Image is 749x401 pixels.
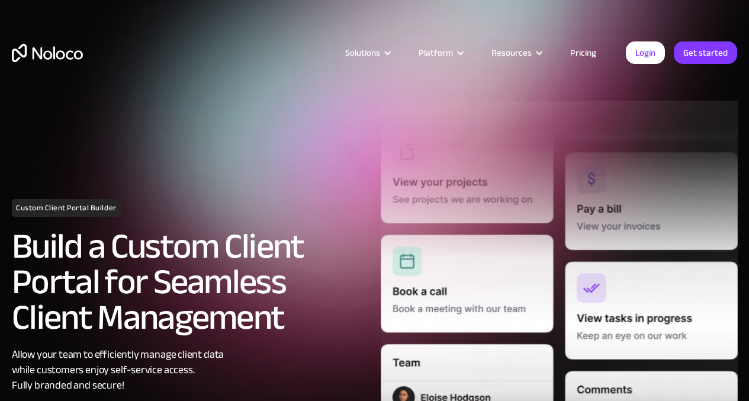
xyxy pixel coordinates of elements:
[477,45,555,60] div: Resources
[12,44,83,62] a: home
[419,45,453,60] div: Platform
[345,45,380,60] div: Solutions
[330,45,404,60] div: Solutions
[12,199,121,217] h1: Custom Client Portal Builder
[626,41,665,64] a: Login
[555,45,611,60] a: Pricing
[491,45,532,60] div: Resources
[12,347,369,393] div: Allow your team to efficiently manage client data while customers enjoy self-service access. Full...
[674,41,737,64] a: Get started
[12,229,369,335] h2: Build a Custom Client Portal for Seamless Client Management
[404,45,477,60] div: Platform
